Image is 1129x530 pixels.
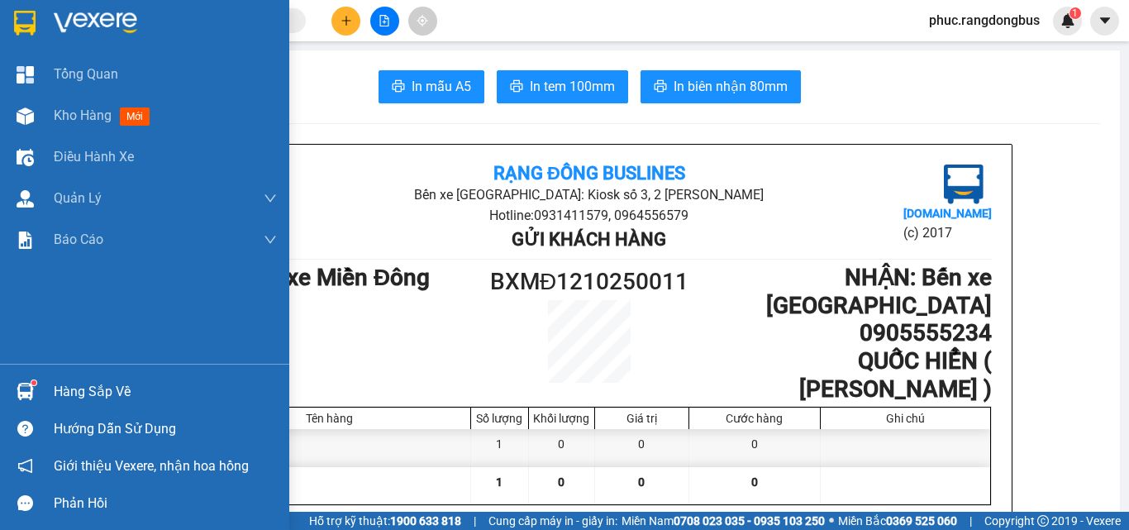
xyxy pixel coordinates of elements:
[497,70,628,103] button: printerIn tem 100mm
[379,70,484,103] button: printerIn mẫu A5
[54,491,277,516] div: Phản hồi
[17,495,33,511] span: message
[766,264,992,319] b: NHẬN : Bến xe [GEOGRAPHIC_DATA]
[17,458,33,474] span: notification
[474,512,476,530] span: |
[529,429,595,466] div: 0
[1069,7,1081,19] sup: 1
[54,146,134,167] span: Điều hành xe
[188,429,471,466] div: BAO NÂU
[674,76,788,97] span: In biên nhận 80mm
[390,514,461,528] strong: 1900 633 818
[341,15,352,26] span: plus
[493,163,685,184] b: Rạng Đông Buslines
[17,383,34,400] img: warehouse-icon
[17,190,34,208] img: warehouse-icon
[1090,7,1119,36] button: caret-down
[264,192,277,205] span: down
[1060,13,1075,28] img: icon-new-feature
[1098,13,1112,28] span: caret-down
[903,222,992,243] li: (c) 2017
[641,70,801,103] button: printerIn biên nhận 80mm
[379,15,390,26] span: file-add
[309,512,461,530] span: Hỗ trợ kỹ thuật:
[417,15,428,26] span: aim
[530,76,615,97] span: In tem 100mm
[916,10,1053,31] span: phuc.rangdongbus
[321,205,857,226] li: Hotline: 0931411579, 0964556579
[654,79,667,95] span: printer
[31,380,36,385] sup: 1
[689,429,821,466] div: 0
[829,518,834,524] span: ⚪️
[17,421,33,437] span: question-circle
[54,188,102,208] span: Quản Lý
[533,412,590,425] div: Khối lượng
[674,514,825,528] strong: 0708 023 035 - 0935 103 250
[638,475,645,489] span: 0
[17,107,34,125] img: warehouse-icon
[595,429,689,466] div: 0
[264,233,277,246] span: down
[321,184,857,205] li: Bến xe [GEOGRAPHIC_DATA]: Kiosk số 3, 2 [PERSON_NAME]
[54,380,277,404] div: Hàng sắp về
[370,7,399,36] button: file-add
[187,264,430,291] b: GỬI : Bến xe Miền Đông
[331,7,360,36] button: plus
[14,11,36,36] img: logo-vxr
[838,512,957,530] span: Miền Bắc
[599,412,684,425] div: Giá trị
[17,149,34,166] img: warehouse-icon
[17,66,34,84] img: dashboard-icon
[510,79,523,95] span: printer
[488,512,617,530] span: Cung cấp máy in - giấy in:
[488,264,690,300] h1: BXMĐ1210250011
[558,475,564,489] span: 0
[1072,7,1078,19] span: 1
[412,76,471,97] span: In mẫu A5
[944,165,984,204] img: logo.jpg
[903,207,992,220] b: [DOMAIN_NAME]
[120,107,150,126] span: mới
[408,7,437,36] button: aim
[751,475,758,489] span: 0
[17,232,34,249] img: solution-icon
[54,229,103,250] span: Báo cáo
[690,347,992,403] h1: QUỐC HIỂN ( [PERSON_NAME] )
[54,456,249,476] span: Giới thiệu Vexere, nhận hoa hồng
[512,229,666,250] b: Gửi khách hàng
[471,429,529,466] div: 1
[54,417,277,442] div: Hướng dẫn sử dụng
[690,319,992,347] h1: 0905555234
[693,412,816,425] div: Cước hàng
[392,79,405,95] span: printer
[54,64,118,84] span: Tổng Quan
[193,412,466,425] div: Tên hàng
[825,412,986,425] div: Ghi chú
[886,514,957,528] strong: 0369 525 060
[496,475,503,489] span: 1
[54,107,112,123] span: Kho hàng
[475,412,524,425] div: Số lượng
[622,512,825,530] span: Miền Nam
[1037,515,1049,527] span: copyright
[969,512,972,530] span: |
